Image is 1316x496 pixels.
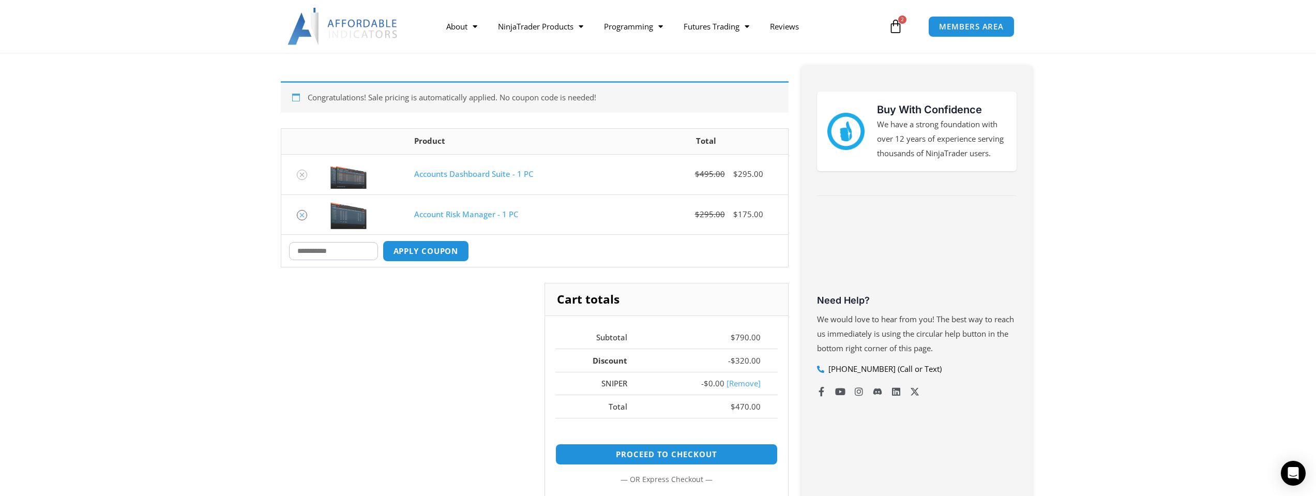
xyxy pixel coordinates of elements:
span: We would love to hear from you! The best way to reach us immediately is using the circular help b... [817,314,1014,353]
h2: Cart totals [545,283,788,315]
img: Screenshot 2024-08-26 155710eeeee | Affordable Indicators – NinjaTrader [330,160,367,189]
th: SNIPER [555,372,644,395]
span: $ [695,209,700,219]
a: Remove Accounts Dashboard Suite - 1 PC from cart [297,170,307,180]
span: - [728,355,731,366]
div: Congratulations! Sale pricing is automatically applied. No coupon code is needed! [281,81,789,113]
a: Proceed to checkout [555,444,777,465]
iframe: PayPal Message 1 [555,430,777,439]
iframe: Customer reviews powered by Trustpilot [817,214,1017,292]
bdi: 495.00 [695,169,725,179]
a: 2 [873,11,918,41]
th: Total [555,395,644,418]
bdi: 470.00 [731,401,761,412]
span: $ [731,355,735,366]
bdi: 295.00 [733,169,763,179]
bdi: 295.00 [695,209,725,219]
a: Futures Trading [673,14,760,38]
h3: Buy With Confidence [877,102,1006,117]
bdi: 790.00 [731,332,761,342]
span: $ [731,401,735,412]
p: — or — [555,473,777,486]
span: $ [704,378,708,388]
span: $ [695,169,700,179]
a: Accounts Dashboard Suite - 1 PC [414,169,533,179]
a: Programming [594,14,673,38]
img: LogoAI | Affordable Indicators – NinjaTrader [288,8,399,45]
a: Reviews [760,14,809,38]
a: About [436,14,488,38]
th: Subtotal [555,326,644,349]
a: Remove Account Risk Manager - 1 PC from cart [297,210,307,220]
span: $ [731,332,735,342]
td: - [644,372,778,395]
th: Total [625,129,788,154]
a: Account Risk Manager - 1 PC [414,209,518,219]
bdi: 175.00 [733,209,763,219]
img: Screenshot 2024-08-26 15462845454 | Affordable Indicators – NinjaTrader [330,200,367,229]
span: 0.00 [704,378,724,388]
bdi: 320.00 [731,355,761,366]
th: Discount [555,349,644,372]
div: Open Intercom Messenger [1281,461,1306,486]
th: Product [406,129,624,154]
h3: Need Help? [817,294,1017,306]
p: We have a strong foundation with over 12 years of experience serving thousands of NinjaTrader users. [877,117,1006,161]
span: $ [733,169,738,179]
img: mark thumbs good 43913 | Affordable Indicators – NinjaTrader [827,113,865,150]
nav: Menu [436,14,886,38]
button: Apply coupon [383,241,470,262]
span: [PHONE_NUMBER] (Call or Text) [826,362,942,377]
a: MEMBERS AREA [928,16,1015,37]
span: $ [733,209,738,219]
a: Remove sniper coupon [727,378,761,388]
a: NinjaTrader Products [488,14,594,38]
span: 2 [898,16,906,24]
span: MEMBERS AREA [939,23,1004,31]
